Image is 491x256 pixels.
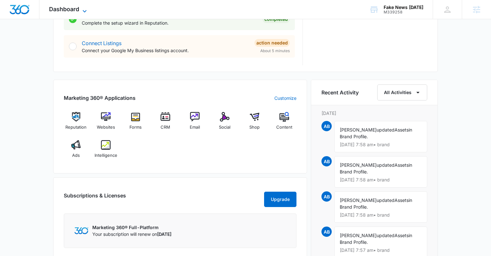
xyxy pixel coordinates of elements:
span: Forms [129,124,142,131]
span: Reputation [65,124,87,131]
span: updated [377,162,395,168]
div: account id [384,10,423,14]
span: Assets [395,162,409,168]
p: Marketing 360® Full-Platform [92,224,171,231]
span: Ads [72,152,80,159]
span: Dashboard [49,6,79,12]
span: Assets [395,127,409,132]
span: Assets [395,233,409,238]
span: [PERSON_NAME] [340,197,377,203]
h2: Subscriptions & Licenses [64,192,126,204]
span: Social [219,124,230,131]
span: [PERSON_NAME] [340,127,377,132]
a: Social [212,112,237,135]
span: Shop [249,124,260,131]
h6: Recent Activity [321,89,359,96]
span: About 5 minutes [260,48,290,54]
span: Intelligence [95,152,117,159]
a: CRM [153,112,178,135]
div: Action Needed [254,39,290,47]
h2: Marketing 360® Applications [64,94,136,102]
img: Marketing 360 Logo [74,227,88,234]
p: [DATE] 7:57 am • brand [340,248,422,252]
span: updated [377,127,395,132]
a: Ads [64,140,88,163]
span: [PERSON_NAME] [340,162,377,168]
span: AB [321,156,332,166]
a: Intelligence [94,140,118,163]
span: [PERSON_NAME] [340,233,377,238]
span: AB [321,227,332,237]
button: Upgrade [264,192,296,207]
span: Content [276,124,292,131]
p: [DATE] [321,110,427,116]
p: Your subscription will renew on [92,231,171,237]
p: [DATE] 7:58 am • brand [340,178,422,182]
a: Shop [242,112,267,135]
a: Websites [94,112,118,135]
a: Customize [274,95,296,101]
span: Websites [97,124,115,131]
a: Reputation [64,112,88,135]
span: updated [377,233,395,238]
span: Email [190,124,200,131]
button: All Activities [377,84,427,100]
span: AB [321,121,332,131]
a: Email [183,112,207,135]
span: CRM [161,124,170,131]
p: [DATE] 7:58 am • brand [340,142,422,147]
span: Assets [395,197,409,203]
p: Complete the setup wizard in Reputation. [82,20,257,26]
p: [DATE] 7:58 am • brand [340,213,422,217]
span: updated [377,197,395,203]
a: Content [272,112,296,135]
p: Connect your Google My Business listings account. [82,47,249,54]
a: Forms [123,112,148,135]
div: account name [384,5,423,10]
span: AB [321,191,332,202]
span: [DATE] [157,231,171,237]
a: Connect Listings [82,40,121,46]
